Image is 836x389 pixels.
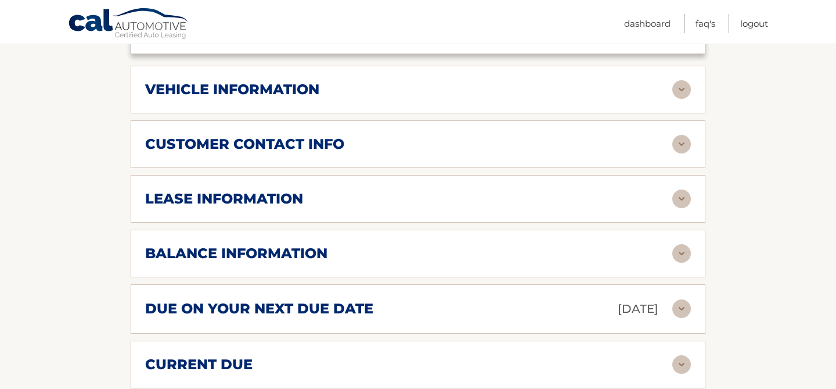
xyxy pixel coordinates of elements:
h2: due on your next due date [145,300,373,317]
p: [DATE] [618,299,658,319]
a: Dashboard [624,14,671,33]
img: accordion-rest.svg [672,80,691,99]
h2: current due [145,356,253,373]
img: accordion-rest.svg [672,190,691,208]
a: Logout [740,14,768,33]
h2: lease information [145,190,303,208]
h2: vehicle information [145,81,319,98]
img: accordion-rest.svg [672,244,691,263]
img: accordion-rest.svg [672,135,691,154]
h2: customer contact info [145,135,344,153]
img: accordion-rest.svg [672,355,691,374]
h2: balance information [145,245,327,262]
a: Cal Automotive [68,8,190,41]
img: accordion-rest.svg [672,299,691,318]
a: FAQ's [696,14,715,33]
